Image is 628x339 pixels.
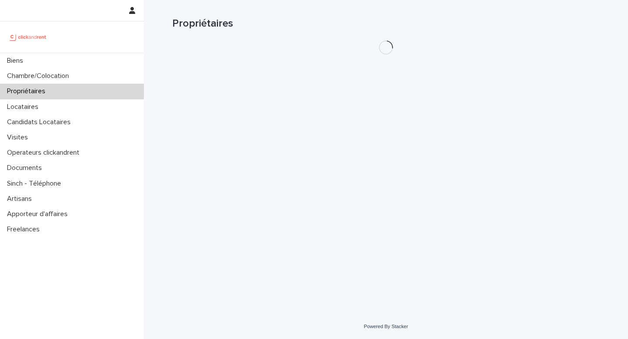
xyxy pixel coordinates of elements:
p: Freelances [3,225,47,234]
p: Operateurs clickandrent [3,149,86,157]
a: Powered By Stacker [364,324,408,329]
p: Biens [3,57,30,65]
p: Documents [3,164,49,172]
p: Propriétaires [3,87,52,95]
p: Visites [3,133,35,142]
p: Candidats Locataires [3,118,78,126]
p: Artisans [3,195,39,203]
p: Chambre/Colocation [3,72,76,80]
img: UCB0brd3T0yccxBKYDjQ [7,28,49,46]
p: Apporteur d'affaires [3,210,75,218]
p: Sinch - Téléphone [3,180,68,188]
p: Locataires [3,103,45,111]
h1: Propriétaires [172,17,600,30]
